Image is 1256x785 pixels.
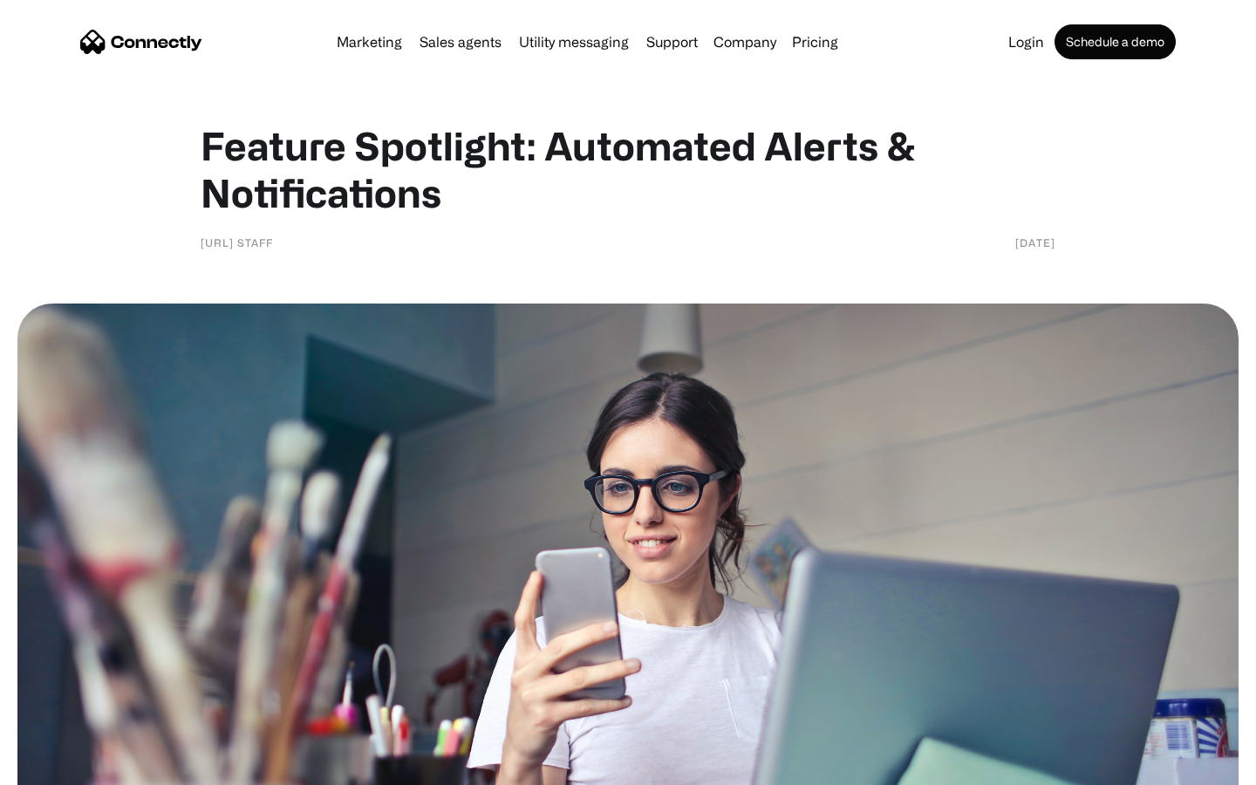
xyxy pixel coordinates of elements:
div: Company [708,30,782,54]
a: Marketing [330,35,409,49]
a: home [80,29,202,55]
div: [URL] staff [201,234,273,251]
aside: Language selected: English [17,754,105,779]
a: Utility messaging [512,35,636,49]
ul: Language list [35,754,105,779]
div: [DATE] [1015,234,1055,251]
a: Pricing [785,35,845,49]
h1: Feature Spotlight: Automated Alerts & Notifications [201,122,1055,216]
a: Support [639,35,705,49]
div: Company [713,30,776,54]
a: Sales agents [413,35,509,49]
a: Login [1001,35,1051,49]
a: Schedule a demo [1055,24,1176,59]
